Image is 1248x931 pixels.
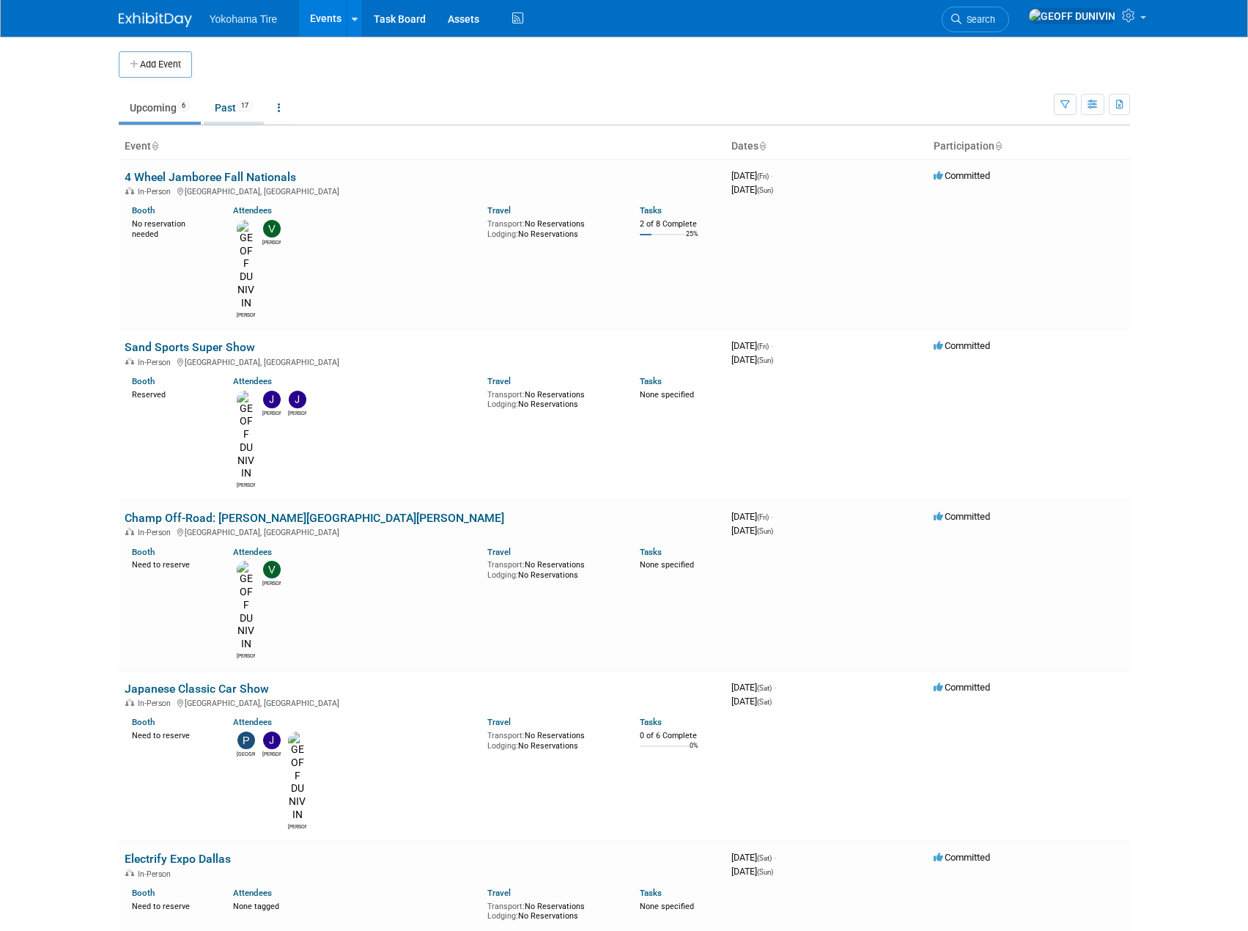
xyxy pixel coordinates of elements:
div: Jason Heath [262,749,281,758]
span: Lodging: [487,570,518,580]
img: Jason Heath [263,732,281,749]
a: Tasks [640,717,662,727]
span: (Fri) [757,513,769,521]
span: In-Person [138,699,175,708]
a: Sort by Participation Type [994,140,1002,152]
span: - [771,511,773,522]
div: Vincent Baud [262,578,281,587]
a: Tasks [640,376,662,386]
div: Need to reserve [132,557,212,570]
div: Paris Hull [237,749,255,758]
div: No Reservations No Reservations [487,728,618,751]
a: Japanese Classic Car Show [125,682,269,696]
a: Attendees [233,717,272,727]
div: No Reservations No Reservations [487,216,618,239]
a: Sort by Start Date [758,140,766,152]
span: 6 [177,100,190,111]
span: Lodging: [487,741,518,751]
a: Booth [132,888,155,898]
span: (Sun) [757,186,773,194]
a: Travel [487,717,511,727]
span: (Sun) [757,868,773,876]
span: - [771,170,773,181]
span: (Fri) [757,342,769,350]
div: GEOFF DUNIVIN [237,310,255,319]
a: Attendees [233,205,272,216]
span: In-Person [138,869,175,879]
div: [GEOGRAPHIC_DATA], [GEOGRAPHIC_DATA] [125,185,720,196]
img: In-Person Event [125,187,134,194]
div: No Reservations No Reservations [487,387,618,410]
div: [GEOGRAPHIC_DATA], [GEOGRAPHIC_DATA] [125,696,720,708]
span: - [774,852,776,863]
span: Committed [934,852,990,863]
span: (Fri) [757,172,769,180]
img: Jason Heath [263,391,281,408]
span: In-Person [138,187,175,196]
a: Electrify Expo Dallas [125,852,231,866]
th: Dates [725,134,928,159]
span: Yokohama Tire [210,13,278,25]
img: GEOFF DUNIVIN [288,732,306,822]
span: Transport: [487,390,525,400]
span: (Sat) [757,854,772,862]
div: Janelle Williams [288,408,306,417]
div: 2 of 8 Complete [640,219,720,229]
div: None tagged [233,899,476,912]
a: Attendees [233,376,272,386]
span: Transport: [487,560,525,570]
a: Tasks [640,205,662,216]
a: Travel [487,547,511,557]
a: Upcoming6 [119,94,201,122]
a: Travel [487,888,511,898]
a: Booth [132,205,155,216]
img: Paris Hull [237,732,255,749]
span: [DATE] [731,682,776,693]
td: 0% [690,742,698,762]
img: GEOFF DUNIVIN [1028,8,1116,24]
div: No Reservations No Reservations [487,899,618,921]
span: Committed [934,511,990,522]
div: Vincent Baud [262,238,281,246]
span: In-Person [138,358,175,367]
div: GEOFF DUNIVIN [237,651,255,660]
span: [DATE] [731,184,773,195]
span: [DATE] [731,340,773,351]
span: - [774,682,776,693]
span: [DATE] [731,696,772,707]
span: (Sun) [757,527,773,535]
div: Need to reserve [132,899,212,912]
a: 4 Wheel Jamboree Fall Nationals [125,170,296,184]
div: GEOFF DUNIVIN [237,480,255,489]
a: Tasks [640,888,662,898]
span: (Sat) [757,698,772,706]
img: In-Person Event [125,869,134,877]
span: - [771,340,773,351]
img: Vincent Baud [263,561,281,578]
a: Travel [487,205,511,216]
div: Need to reserve [132,728,212,741]
button: Add Event [119,51,192,78]
a: Sort by Event Name [151,140,158,152]
a: Attendees [233,547,272,557]
span: Committed [934,170,990,181]
span: Lodging: [487,229,518,239]
a: Booth [132,376,155,386]
span: None specified [640,560,694,570]
span: [DATE] [731,525,773,536]
div: 0 of 6 Complete [640,731,720,741]
span: 17 [237,100,253,111]
a: Booth [132,547,155,557]
img: In-Person Event [125,699,134,706]
a: Past17 [204,94,264,122]
span: Transport: [487,219,525,229]
img: GEOFF DUNIVIN [237,561,255,651]
span: [DATE] [731,852,776,863]
span: In-Person [138,528,175,537]
span: [DATE] [731,866,773,877]
span: Lodging: [487,911,518,921]
div: No reservation needed [132,216,212,239]
div: [GEOGRAPHIC_DATA], [GEOGRAPHIC_DATA] [125,526,720,537]
td: 25% [686,230,698,250]
a: Attendees [233,888,272,898]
